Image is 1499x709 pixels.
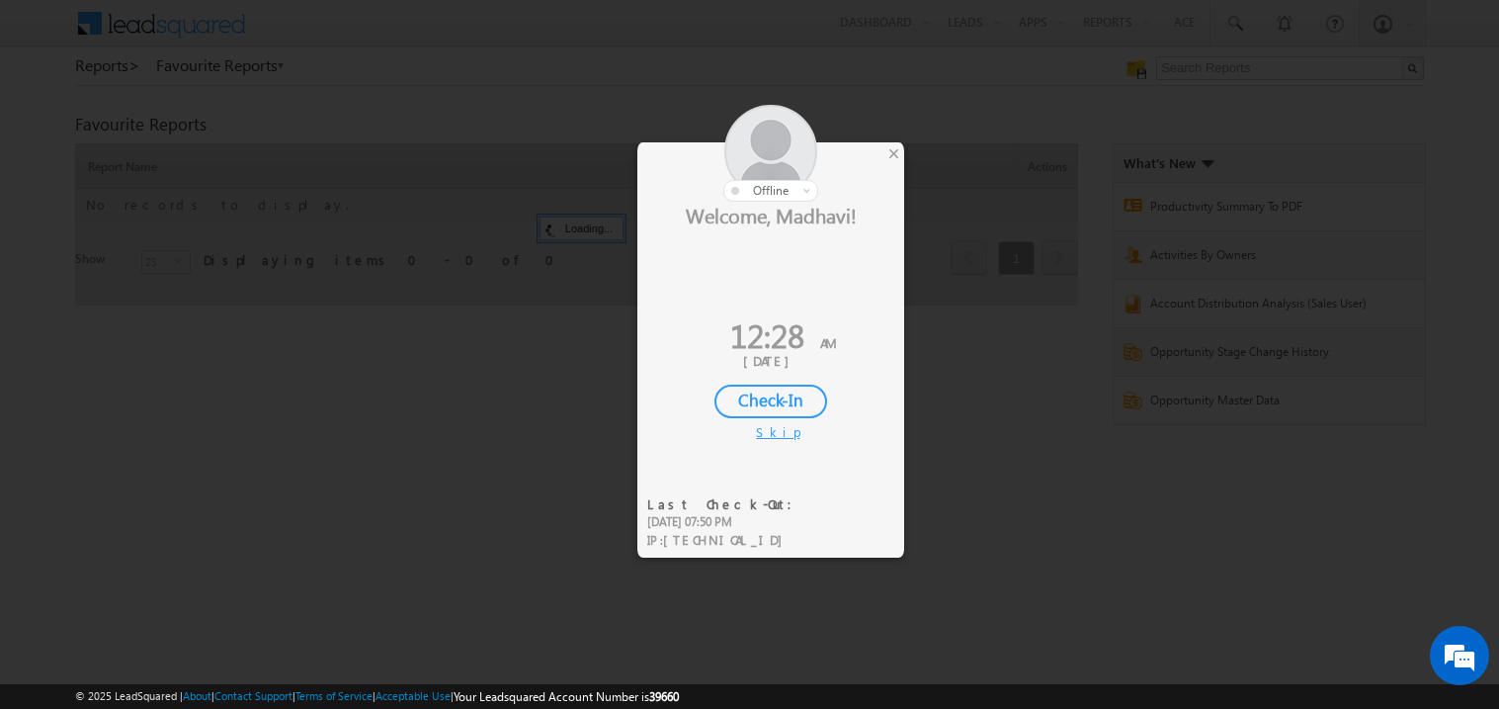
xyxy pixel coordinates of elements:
[647,495,804,513] div: Last Check-Out:
[649,689,679,704] span: 39660
[753,183,789,198] span: offline
[75,687,679,706] span: © 2025 LeadSquared | | | | |
[295,689,373,702] a: Terms of Service
[647,513,804,531] div: [DATE] 07:50 PM
[652,352,889,370] div: [DATE]
[714,385,827,418] div: Check-In
[883,142,904,164] div: ×
[820,334,836,351] span: AM
[663,531,792,548] span: [TECHNICAL_ID]
[730,312,804,357] span: 12:28
[454,689,679,704] span: Your Leadsquared Account Number is
[214,689,292,702] a: Contact Support
[756,423,786,441] div: Skip
[375,689,451,702] a: Acceptable Use
[647,531,804,550] div: IP :
[637,202,904,227] div: Welcome, Madhavi!
[183,689,211,702] a: About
